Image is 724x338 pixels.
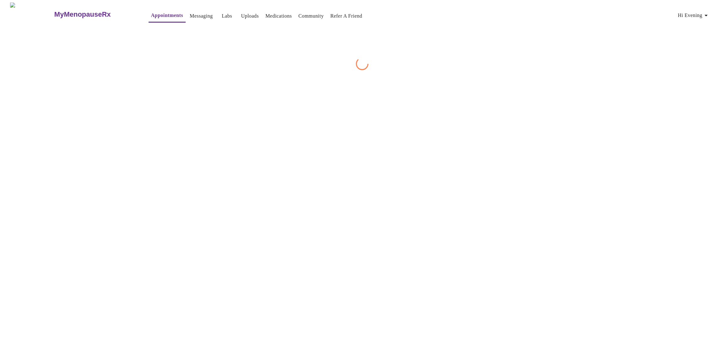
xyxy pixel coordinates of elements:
[328,10,365,22] button: Refer a Friend
[187,10,215,22] button: Messaging
[149,9,186,23] button: Appointments
[330,12,362,20] a: Refer a Friend
[265,12,292,20] a: Medications
[217,10,237,22] button: Labs
[298,12,324,20] a: Community
[222,12,232,20] a: Labs
[54,10,111,19] h3: MyMenopauseRx
[10,3,53,26] img: MyMenopauseRx Logo
[678,11,710,20] span: Hi Evening
[296,10,326,22] button: Community
[238,10,261,22] button: Uploads
[190,12,213,20] a: Messaging
[241,12,259,20] a: Uploads
[675,9,712,22] button: Hi Evening
[53,3,136,25] a: MyMenopauseRx
[263,10,294,22] button: Medications
[151,11,183,20] a: Appointments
